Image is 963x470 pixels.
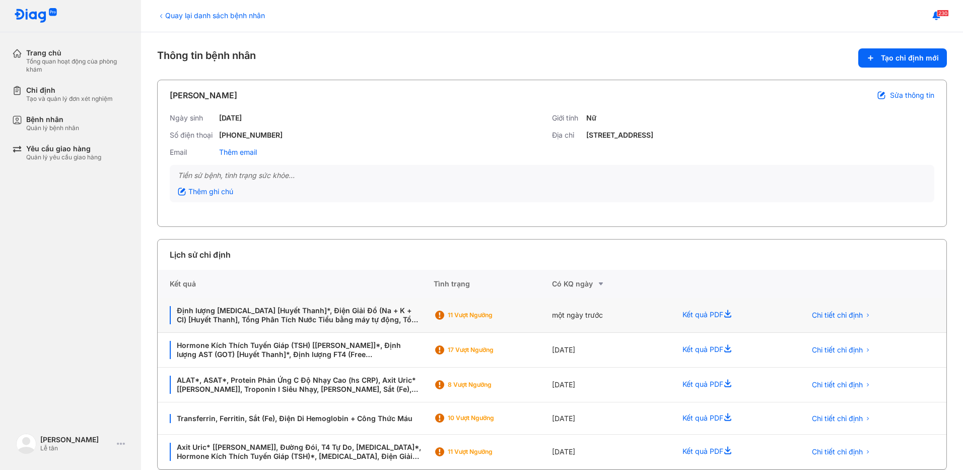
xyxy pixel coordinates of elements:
div: Giới tính [552,113,582,123]
div: [PERSON_NAME] [170,89,237,101]
button: Tạo chỉ định mới [858,48,947,68]
div: Bệnh nhân [26,115,79,124]
div: Tạo và quản lý đơn xét nghiệm [26,95,113,103]
div: Thêm ghi chú [178,187,233,196]
button: Chi tiết chỉ định [806,308,877,323]
div: Ngày sinh [170,113,215,123]
span: Chi tiết chỉ định [812,311,863,320]
span: Tạo chỉ định mới [881,53,939,63]
div: Số điện thoại [170,131,215,140]
div: Thêm email [219,148,257,157]
div: Tình trạng [434,270,552,298]
div: Lễ tân [40,444,113,452]
span: Chi tiết chỉ định [812,345,863,355]
div: 17 Vượt ngưỡng [448,346,528,354]
div: [PERSON_NAME] [40,435,113,444]
img: logo [16,434,36,454]
div: Transferrin, Ferritin, Sắt (Fe), Điện Di Hemoglobin + Công Thức Máu [170,414,422,423]
div: Chỉ định [26,86,113,95]
div: Quản lý bệnh nhân [26,124,79,132]
img: logo [14,8,57,24]
div: Yêu cầu giao hàng [26,144,101,153]
div: [STREET_ADDRESS] [586,131,653,140]
div: Quay lại danh sách bệnh nhân [157,10,265,21]
div: Kết quả PDF [670,435,794,469]
span: Chi tiết chỉ định [812,447,863,456]
div: Kết quả PDF [670,402,794,435]
div: Kết quả PDF [670,368,794,402]
div: Hormone Kích Thích Tuyến Giáp (TSH) [[PERSON_NAME]]*, Định lượng AST (GOT) [Huyết Thanh]*, Định l... [170,341,422,359]
div: [PHONE_NUMBER] [219,131,283,140]
div: [DATE] [552,435,670,469]
div: Tiền sử bệnh, tình trạng sức khỏe... [178,171,926,180]
div: Định lượng [MEDICAL_DATA] [Huyết Thanh]*, Điện Giải Đồ (Na + K + Cl) [Huyết Thanh], Tổng Phân Tíc... [170,306,422,324]
div: Kết quả PDF [670,333,794,368]
span: Sửa thông tin [890,91,934,100]
div: Địa chỉ [552,131,582,140]
div: Trang chủ [26,48,129,57]
div: 10 Vượt ngưỡng [448,414,528,422]
div: Kết quả PDF [670,298,794,333]
div: [DATE] [552,402,670,435]
div: Quản lý yêu cầu giao hàng [26,153,101,161]
div: Email [170,148,215,157]
div: [DATE] [219,113,242,123]
div: 11 Vượt ngưỡng [448,448,528,456]
div: Kết quả [158,270,434,298]
span: Chi tiết chỉ định [812,380,863,389]
div: Lịch sử chỉ định [170,249,231,261]
div: 8 Vượt ngưỡng [448,381,528,389]
div: Có KQ ngày [552,278,670,290]
span: 230 [937,10,949,17]
button: Chi tiết chỉ định [806,377,877,392]
button: Chi tiết chỉ định [806,342,877,358]
div: Tổng quan hoạt động của phòng khám [26,57,129,74]
div: Nữ [586,113,596,123]
button: Chi tiết chỉ định [806,444,877,459]
div: [DATE] [552,368,670,402]
div: 11 Vượt ngưỡng [448,311,528,319]
span: Chi tiết chỉ định [812,414,863,423]
div: Axit Uric* [[PERSON_NAME]], Đường Đói, T4 Tự Do, [MEDICAL_DATA]*, Hormone Kích Thích Tuyến Giáp (... [170,443,422,461]
div: ALAT*, ASAT*, Protein Phản Ứng C Độ Nhạy Cao (hs CRP), Axit Uric* [[PERSON_NAME]], Troponin I Siê... [170,376,422,394]
div: [DATE] [552,333,670,368]
div: một ngày trước [552,298,670,333]
button: Chi tiết chỉ định [806,411,877,426]
div: Thông tin bệnh nhân [157,48,947,68]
